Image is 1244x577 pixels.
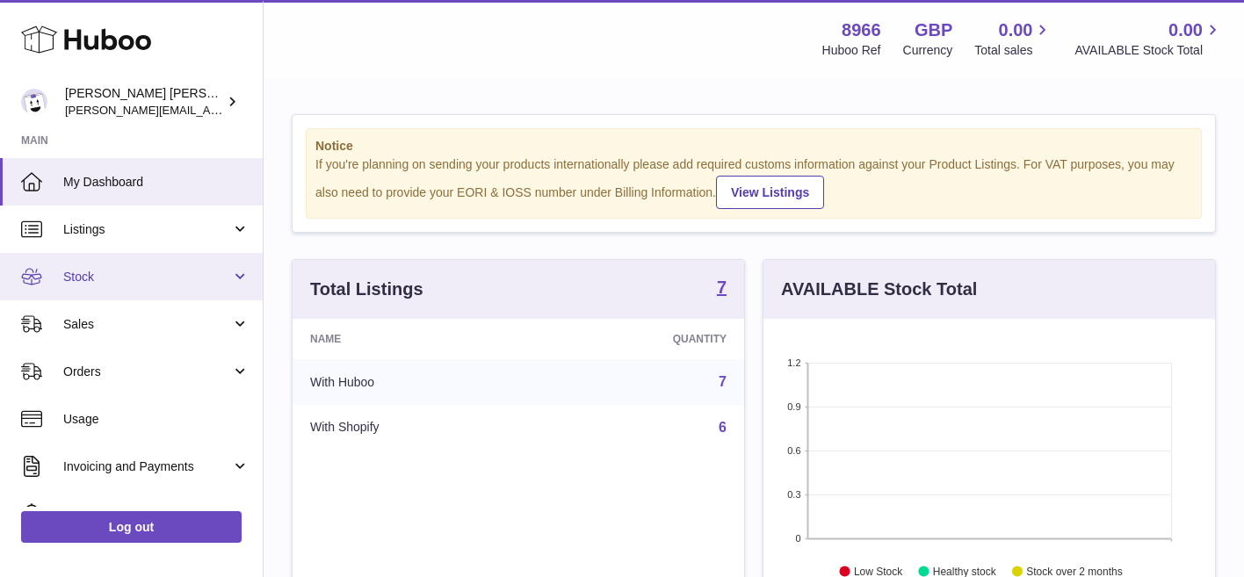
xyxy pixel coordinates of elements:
strong: Notice [315,138,1192,155]
h3: Total Listings [310,278,423,301]
a: Log out [21,511,242,543]
span: AVAILABLE Stock Total [1074,42,1223,59]
text: 0.3 [787,489,800,500]
a: 7 [719,374,727,389]
span: Cases [63,506,250,523]
text: 0 [795,533,800,544]
img: walt@minoxbeard.com [21,89,47,115]
span: Total sales [974,42,1052,59]
span: Orders [63,364,231,380]
a: 0.00 Total sales [974,18,1052,59]
a: 7 [717,278,727,299]
div: If you're planning on sending your products internationally please add required customs informati... [315,156,1192,209]
span: Invoicing and Payments [63,458,231,475]
a: 6 [719,420,727,435]
div: Huboo Ref [822,42,881,59]
span: Usage [63,411,250,428]
strong: GBP [915,18,952,42]
strong: 8966 [842,18,881,42]
span: My Dashboard [63,174,250,191]
th: Quantity [536,319,744,359]
text: Healthy stock [933,565,997,577]
span: 0.00 [1168,18,1203,42]
td: With Huboo [293,359,536,405]
th: Name [293,319,536,359]
text: 1.2 [787,357,800,368]
span: [PERSON_NAME][EMAIL_ADDRESS][DOMAIN_NAME] [65,103,352,117]
div: Currency [903,42,953,59]
a: 0.00 AVAILABLE Stock Total [1074,18,1223,59]
span: Stock [63,269,231,285]
h3: AVAILABLE Stock Total [781,278,977,301]
div: [PERSON_NAME] [PERSON_NAME] [65,85,223,119]
text: Low Stock [854,565,903,577]
td: With Shopify [293,405,536,451]
span: Sales [63,316,231,333]
strong: 7 [717,278,727,296]
text: 0.6 [787,445,800,456]
span: Listings [63,221,231,238]
text: Stock over 2 months [1026,565,1122,577]
a: View Listings [716,176,824,209]
text: 0.9 [787,401,800,412]
span: 0.00 [999,18,1033,42]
